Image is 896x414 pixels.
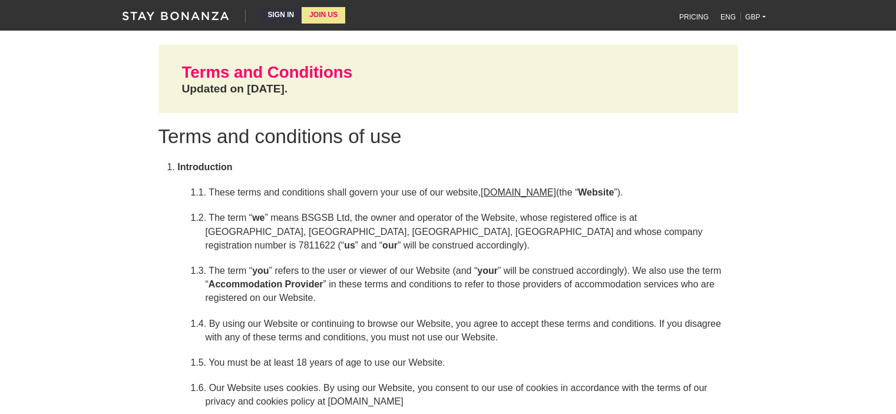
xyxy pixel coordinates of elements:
li: The term “ ” means BSGSB Ltd, the owner and operator of the Website, whose registered office is a... [206,211,738,252]
a: ENG [716,8,740,25]
li: By using our Website or continuing to browse our Website, you agree to accept these terms and con... [206,317,738,344]
strong: we [252,213,264,223]
li: The term “ ” refers to the user or viewer of our Website (and “ ” will be construed accordingly).... [206,264,738,305]
strong: us [344,240,355,250]
a: GBP [740,8,770,25]
a: SIGN IN [260,7,302,23]
strong: Introduction [177,162,232,172]
strong: your [477,266,498,276]
h2: Terms and Conditions [182,62,715,82]
strong: you [252,266,269,276]
strong: Website [578,187,614,197]
a: JOIN US [302,7,345,23]
li: Our Website uses cookies. By using our Website, you consent to our use of cookies in accordance w... [206,381,738,408]
strong: Accommodation Provider [209,279,323,289]
li: These terms and conditions shall govern your use of our website, (the “ ”). [206,186,738,199]
h1: Terms and conditions of use [158,125,738,148]
strong: our [382,240,398,250]
span: [DOMAIN_NAME] [481,187,556,197]
li: You must be at least 18 years of age to use our Website. [206,356,738,369]
a: PRICING [672,8,716,25]
h4: Updated on [DATE]. [182,82,715,95]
